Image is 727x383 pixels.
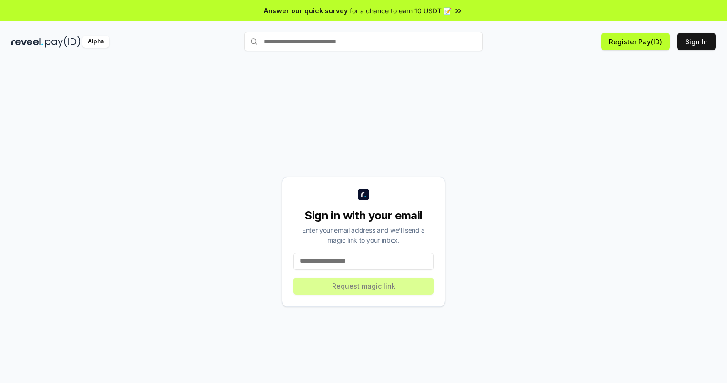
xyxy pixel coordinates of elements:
div: Sign in with your email [293,208,434,223]
img: pay_id [45,36,81,48]
img: reveel_dark [11,36,43,48]
span: for a chance to earn 10 USDT 📝 [350,6,452,16]
button: Register Pay(ID) [601,33,670,50]
span: Answer our quick survey [264,6,348,16]
div: Enter your email address and we’ll send a magic link to your inbox. [293,225,434,245]
div: Alpha [82,36,109,48]
button: Sign In [677,33,716,50]
img: logo_small [358,189,369,200]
